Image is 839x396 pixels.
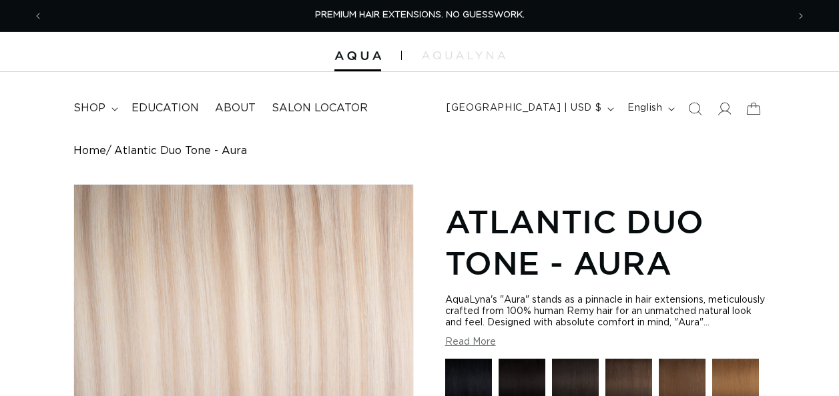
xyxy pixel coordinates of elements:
button: Read More [445,337,496,348]
span: shop [73,101,105,115]
img: Aqua Hair Extensions [334,51,381,61]
a: Education [123,93,207,123]
img: aqualyna.com [422,51,505,59]
summary: shop [65,93,123,123]
nav: breadcrumbs [73,145,766,157]
span: English [627,101,662,115]
span: About [215,101,256,115]
span: PREMIUM HAIR EXTENSIONS. NO GUESSWORK. [315,11,525,19]
span: [GEOGRAPHIC_DATA] | USD $ [447,101,601,115]
span: Salon Locator [272,101,368,115]
div: AquaLyna's "Aura" stands as a pinnacle in hair extensions, meticulously crafted from 100% human R... [445,295,766,329]
span: Atlantic Duo Tone - Aura [114,145,247,157]
button: Next announcement [786,3,816,29]
button: Previous announcement [23,3,53,29]
summary: Search [680,94,710,123]
a: Salon Locator [264,93,376,123]
button: [GEOGRAPHIC_DATA] | USD $ [439,96,619,121]
span: Education [131,101,199,115]
a: Home [73,145,106,157]
button: English [619,96,680,121]
h1: Atlantic Duo Tone - Aura [445,201,766,284]
a: About [207,93,264,123]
